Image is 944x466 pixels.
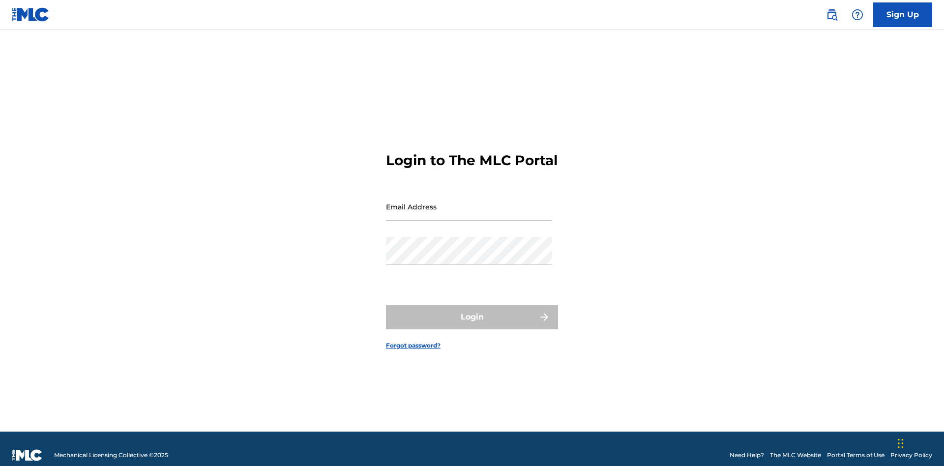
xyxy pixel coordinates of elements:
div: Help [848,5,867,25]
a: Forgot password? [386,341,441,350]
a: Portal Terms of Use [827,451,885,460]
a: The MLC Website [770,451,821,460]
img: search [826,9,838,21]
h3: Login to The MLC Portal [386,152,558,169]
a: Privacy Policy [890,451,932,460]
a: Sign Up [873,2,932,27]
img: MLC Logo [12,7,50,22]
a: Public Search [822,5,842,25]
span: Mechanical Licensing Collective © 2025 [54,451,168,460]
div: Drag [898,429,904,458]
img: logo [12,449,42,461]
img: help [852,9,863,21]
a: Need Help? [730,451,764,460]
iframe: Chat Widget [895,419,944,466]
